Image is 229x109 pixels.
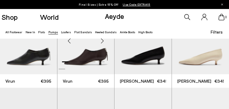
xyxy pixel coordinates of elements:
[5,30,22,34] a: All Footwear
[38,30,45,34] a: Flats
[2,13,18,21] a: Shop
[120,78,154,84] span: [PERSON_NAME]
[211,29,223,34] span: Filters
[61,30,71,34] a: Loafers
[40,13,59,21] a: World
[63,78,72,84] span: Virun
[224,16,227,19] span: 0
[57,74,114,88] a: Virun €395
[95,30,117,34] a: Heeled Sandals
[5,78,15,84] span: Virun
[120,30,135,34] a: Ankle Boots
[74,30,92,34] a: Flat Sandals
[41,78,51,84] span: €395
[214,78,225,84] span: €345
[105,12,124,20] a: Aeyde
[26,30,35,34] a: New In
[177,78,211,84] span: [PERSON_NAME]
[98,78,109,84] span: €395
[157,78,168,84] span: €345
[138,30,153,34] a: High Boots
[48,30,58,34] a: Pumps
[60,32,78,50] div: Previous slide
[114,74,172,88] a: [PERSON_NAME] €345
[218,14,224,20] a: 0
[93,32,111,50] div: Next slide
